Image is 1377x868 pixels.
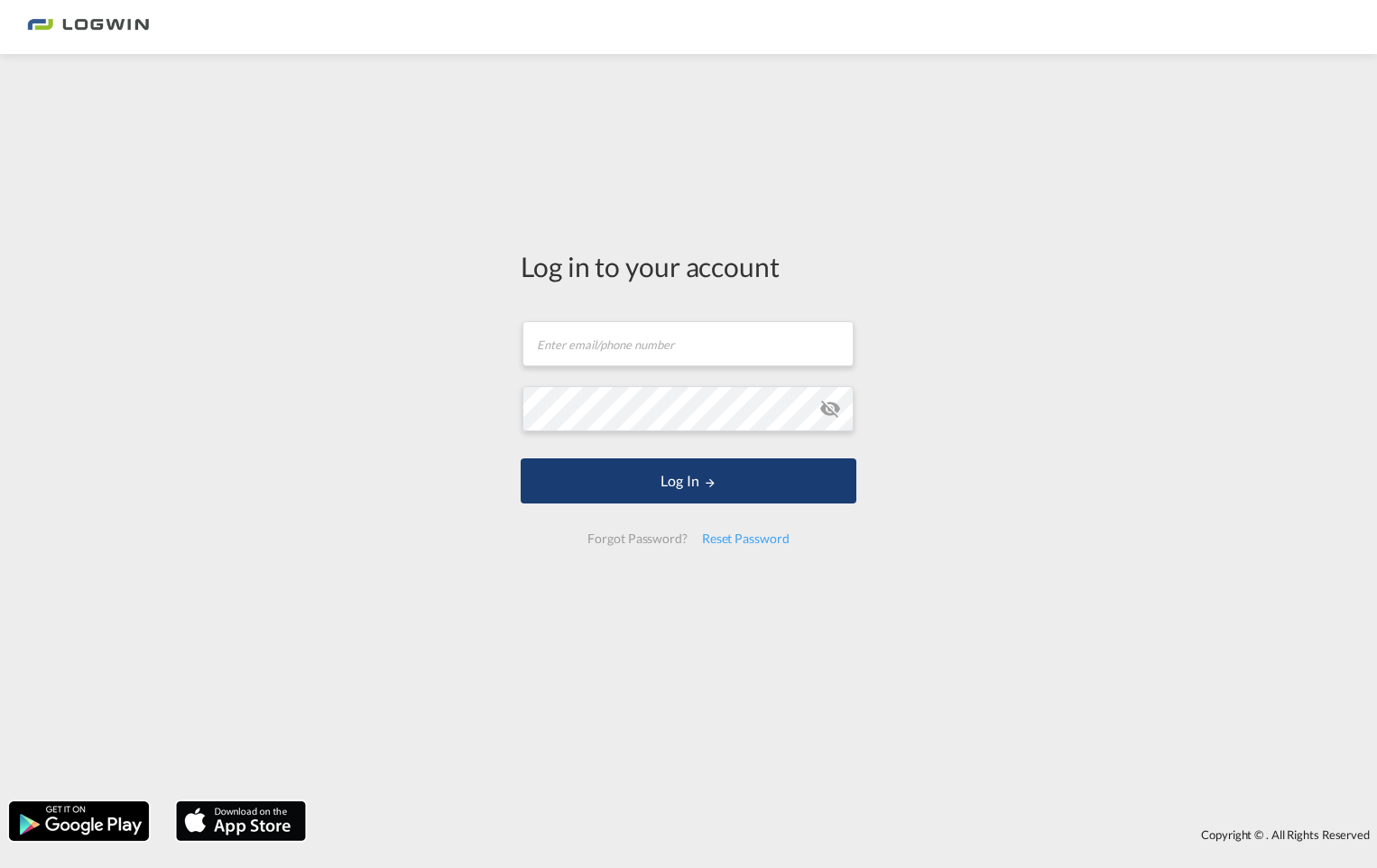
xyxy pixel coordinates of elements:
[522,321,854,366] input: Enter email/phone number
[521,458,856,503] button: LOGIN
[315,819,1377,850] div: Copyright © . All Rights Reserved
[174,799,308,843] img: apple.png
[695,522,797,555] div: Reset Password
[580,522,694,555] div: Forgot Password?
[7,799,151,843] img: google.png
[27,7,149,48] img: 2761ae10d95411efa20a1f5e0282d2d7.png
[521,247,856,285] div: Log in to your account
[819,398,841,420] md-icon: icon-eye-off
